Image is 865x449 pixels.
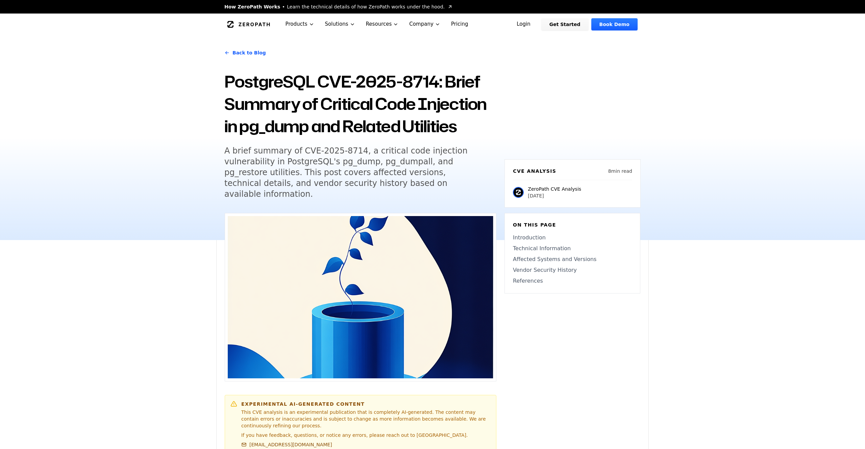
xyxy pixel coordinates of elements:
a: Back to Blog [224,43,266,62]
h1: PostgreSQL CVE-2025-8714: Brief Summary of Critical Code Injection in pg_dump and Related Utilities [224,70,496,137]
h6: CVE Analysis [513,168,556,174]
a: Login [509,18,539,30]
button: Products [280,14,320,35]
a: Vendor Security History [513,266,632,274]
p: This CVE analysis is an experimental publication that is completely AI-generated. The content may... [241,409,491,429]
h6: On this page [513,221,632,228]
nav: Global [216,14,649,35]
h5: A brief summary of CVE-2025-8714, a critical code injection vulnerability in PostgreSQL's pg_dump... [224,145,484,199]
span: Learn the technical details of how ZeroPath works under the hood. [287,3,445,10]
p: ZeroPath CVE Analysis [528,186,581,192]
a: How ZeroPath WorksLearn the technical details of how ZeroPath works under the hood. [224,3,453,10]
a: Introduction [513,234,632,242]
a: Technical Information [513,244,632,253]
a: [EMAIL_ADDRESS][DOMAIN_NAME] [241,441,332,448]
a: Affected Systems and Versions [513,255,632,263]
a: Pricing [446,14,474,35]
button: Company [404,14,446,35]
h6: Experimental AI-Generated Content [241,401,491,407]
a: Book Demo [591,18,638,30]
a: Get Started [541,18,589,30]
p: If you have feedback, questions, or notice any errors, please reach out to [GEOGRAPHIC_DATA]. [241,432,491,439]
span: How ZeroPath Works [224,3,280,10]
button: Solutions [320,14,361,35]
button: Resources [361,14,404,35]
img: PostgreSQL CVE-2025-8714: Brief Summary of Critical Code Injection in pg_dump and Related Utilities [228,216,493,378]
img: ZeroPath CVE Analysis [513,187,524,198]
p: 8 min read [608,168,632,174]
p: [DATE] [528,192,581,199]
a: References [513,277,632,285]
